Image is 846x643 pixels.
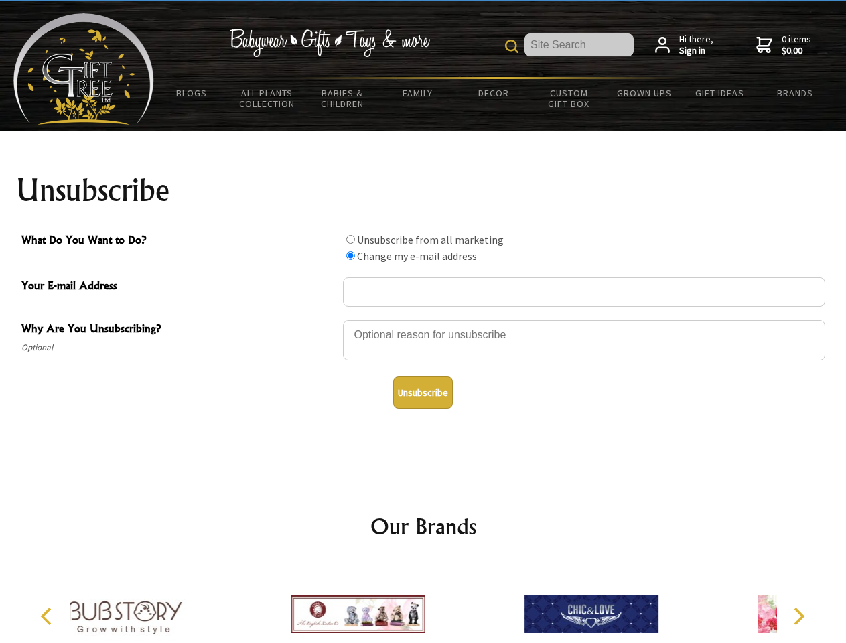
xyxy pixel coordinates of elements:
[682,79,758,107] a: Gift Ideas
[784,601,813,631] button: Next
[357,233,504,246] label: Unsubscribe from all marketing
[229,29,430,57] img: Babywear - Gifts - Toys & more
[455,79,531,107] a: Decor
[346,235,355,244] input: What Do You Want to Do?
[343,277,825,307] input: Your E-mail Address
[346,251,355,260] input: What Do You Want to Do?
[16,174,831,206] h1: Unsubscribe
[505,40,518,53] img: product search
[21,277,336,297] span: Your E-mail Address
[606,79,682,107] a: Grown Ups
[756,33,811,57] a: 0 items$0.00
[380,79,456,107] a: Family
[21,340,336,356] span: Optional
[524,33,634,56] input: Site Search
[357,249,477,263] label: Change my e-mail address
[679,45,713,57] strong: Sign in
[305,79,380,118] a: Babies & Children
[33,601,63,631] button: Previous
[393,376,453,409] button: Unsubscribe
[679,33,713,57] span: Hi there,
[13,13,154,125] img: Babyware - Gifts - Toys and more...
[21,320,336,340] span: Why Are You Unsubscribing?
[782,33,811,57] span: 0 items
[230,79,305,118] a: All Plants Collection
[782,45,811,57] strong: $0.00
[343,320,825,360] textarea: Why Are You Unsubscribing?
[655,33,713,57] a: Hi there,Sign in
[27,510,820,543] h2: Our Brands
[154,79,230,107] a: BLOGS
[21,232,336,251] span: What Do You Want to Do?
[531,79,607,118] a: Custom Gift Box
[758,79,833,107] a: Brands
